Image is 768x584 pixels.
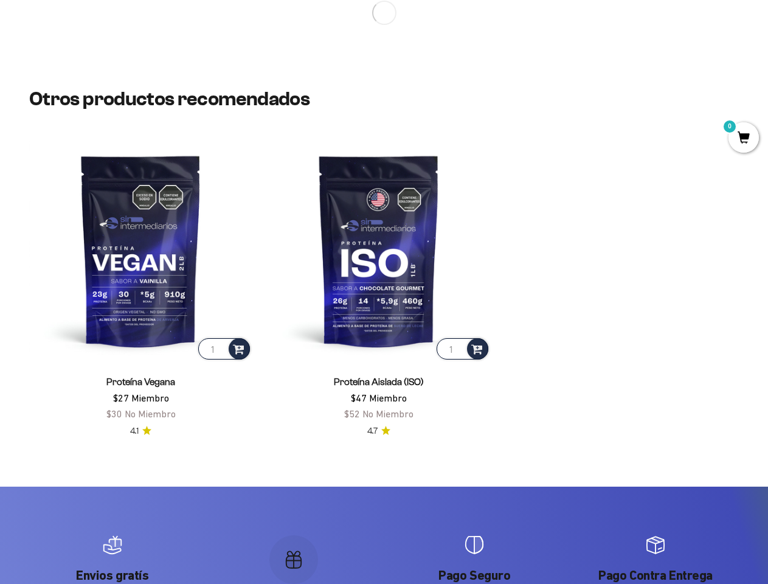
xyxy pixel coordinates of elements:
[130,425,139,438] span: 4.1
[367,425,390,438] a: 4.74.7 de 5.0 estrellas
[369,392,407,403] span: Miembro
[29,88,310,109] split-lines: Otros productos recomendados
[113,392,129,403] span: $27
[106,377,175,387] a: Proteína Vegana
[125,408,176,419] span: No Miembro
[334,377,424,387] a: Proteína Aislada (ISO)
[344,408,360,419] span: $52
[362,408,413,419] span: No Miembro
[728,132,759,145] a: 0
[367,425,378,438] span: 4.7
[351,392,367,403] span: $47
[131,392,169,403] span: Miembro
[130,425,151,438] a: 4.14.1 de 5.0 estrellas
[722,119,737,134] mark: 0
[106,408,122,419] span: $30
